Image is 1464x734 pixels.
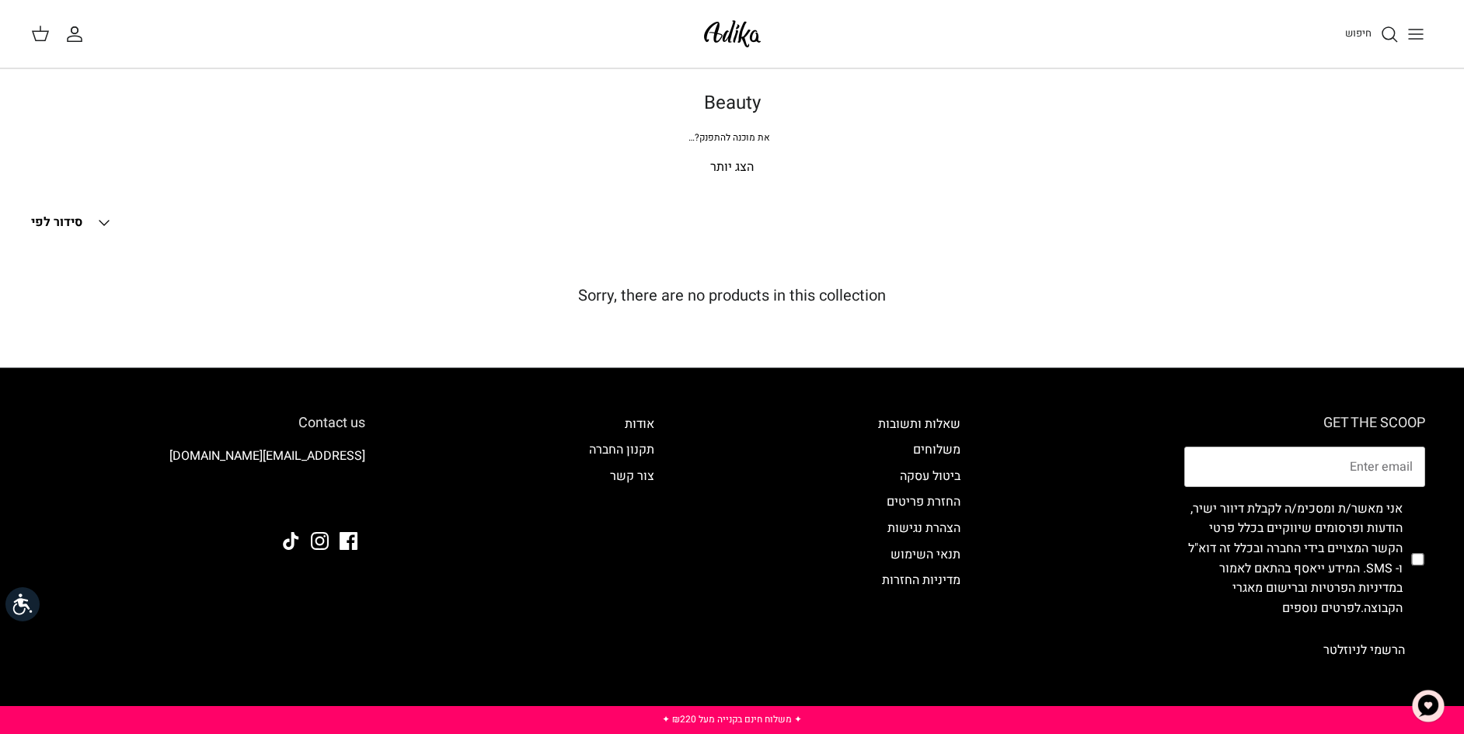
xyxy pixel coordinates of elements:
h6: GET THE SCOOP [1184,415,1425,432]
label: אני מאשר/ת ומסכימ/ה לקבלת דיוור ישיר, הודעות ופרסומים שיווקיים בכלל פרטי הקשר המצויים בידי החברה ... [1184,499,1403,619]
h6: Contact us [39,415,365,432]
h5: Sorry, there are no products in this collection [31,287,1433,305]
a: משלוחים [913,440,960,459]
a: Instagram [311,532,329,550]
a: ✦ משלוח חינם בקנייה מעל ₪220 ✦ [662,712,802,726]
a: תנאי השימוש [891,545,960,564]
a: החשבון שלי [65,25,90,43]
button: סידור לפי [31,206,113,240]
img: Adika IL [322,490,365,510]
a: Facebook [340,532,357,550]
h1: Beauty [188,92,1276,115]
button: צ'אט [1405,683,1452,729]
a: [EMAIL_ADDRESS][DOMAIN_NAME] [169,447,365,465]
div: Secondary navigation [573,415,670,670]
p: הצג יותר [188,158,1276,178]
a: מדיניות החזרות [882,571,960,590]
a: תקנון החברה [589,440,654,459]
a: אודות [625,415,654,433]
span: את מוכנה להתפנק? [688,130,770,144]
a: חיפוש [1345,25,1399,43]
input: Email [1184,447,1425,487]
a: Tiktok [282,532,300,550]
button: Toggle menu [1399,17,1433,51]
a: צור קשר [610,467,654,485]
span: סידור לפי [31,213,82,231]
a: ביטול עסקה [900,467,960,485]
button: הרשמי לניוזלטר [1303,631,1425,670]
div: Secondary navigation [863,415,976,670]
a: הצהרת נגישות [887,519,960,537]
a: החזרת פריטים [887,492,960,511]
img: Adika IL [699,16,765,52]
a: שאלות ותשובות [878,415,960,433]
a: לפרטים נוספים [1282,599,1361,617]
span: חיפוש [1345,26,1372,40]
